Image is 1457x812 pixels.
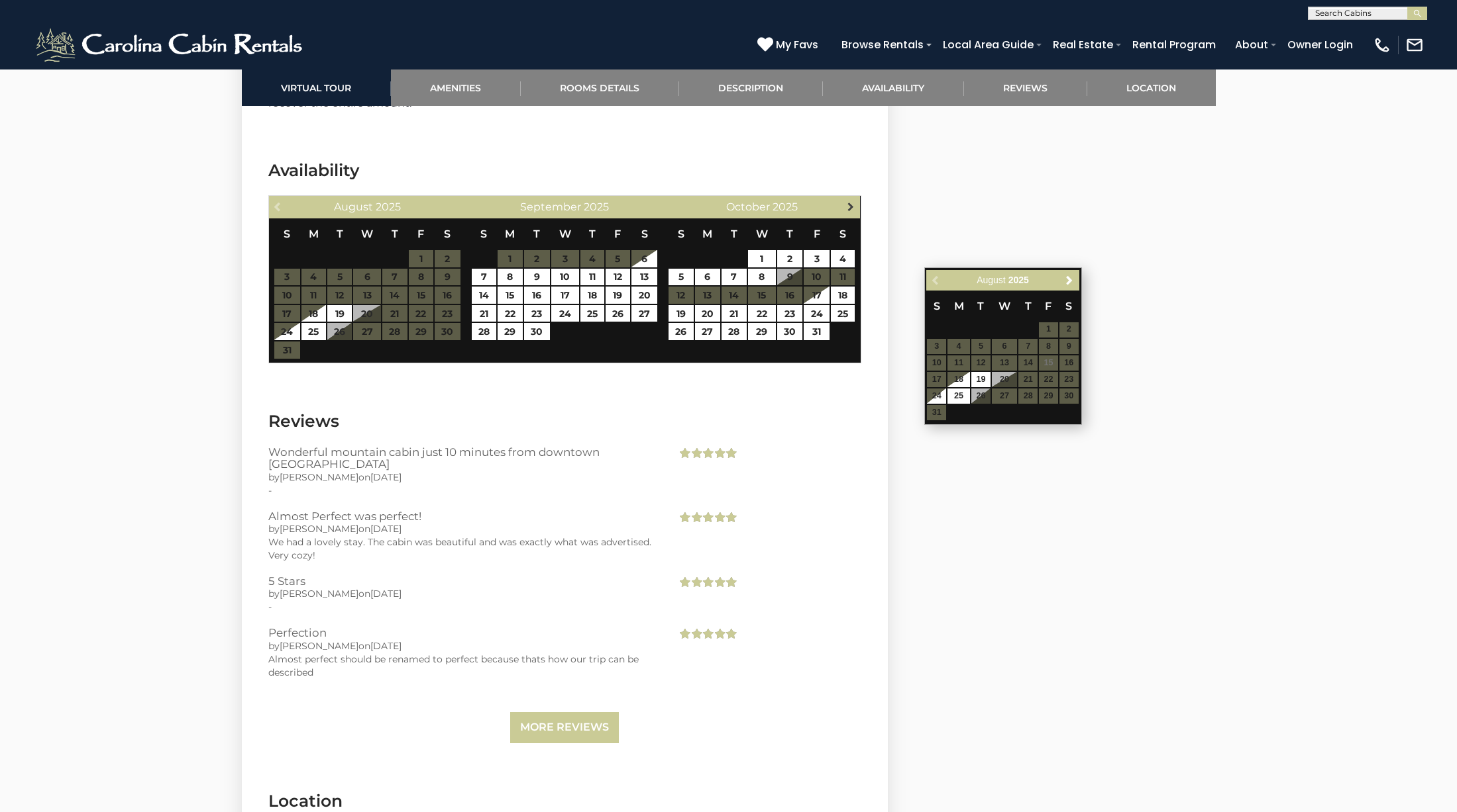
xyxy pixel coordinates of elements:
a: Reviews [964,69,1087,106]
span: Wednesday [361,228,373,240]
span: [DATE] [370,471,402,483]
span: 2025 [1008,275,1029,285]
div: by on [268,587,657,600]
span: Tuesday [731,228,737,240]
a: 28 [472,323,496,340]
span: Next [1064,275,1075,285]
a: 20 [695,305,721,322]
img: phone-regular-white.png [1373,36,1391,54]
div: by on [268,639,657,653]
a: 5 [669,269,693,286]
a: My Favs [757,36,822,54]
a: 24 [927,388,946,404]
span: [PERSON_NAME] [280,640,358,652]
span: [DATE] [370,588,402,600]
a: 31 [804,323,830,340]
span: [DATE] [370,523,402,535]
span: 2025 [773,201,798,213]
a: 17 [551,287,579,304]
a: 10 [551,269,579,286]
div: Almost perfect should be renamed to perfect because thats how our trip can be described [268,653,657,679]
span: Friday [814,228,820,240]
span: Wednesday [756,228,768,240]
span: Thursday [1025,300,1032,312]
a: 21 [722,305,746,322]
a: 29 [748,323,776,340]
h3: Availability [268,159,861,182]
a: 25 [580,305,604,322]
a: 23 [777,305,803,322]
a: Next [842,198,859,214]
a: 22 [498,305,522,322]
span: [PERSON_NAME] [280,471,358,483]
div: by on [268,471,657,484]
a: Next [1061,272,1078,289]
a: 27 [631,305,657,322]
span: Thursday [392,228,398,240]
div: - [268,484,657,497]
span: Friday [614,228,621,240]
a: 22 [748,305,776,322]
span: [DATE] [370,640,402,652]
a: 24 [804,305,830,322]
a: 19 [669,305,693,322]
a: 19 [327,305,352,322]
div: - [268,600,657,613]
a: 28 [722,323,746,340]
a: 16 [524,287,550,304]
a: 29 [498,323,522,340]
a: 23 [524,305,550,322]
a: 4 [831,250,855,267]
a: 27 [695,323,721,340]
span: Monday [702,228,712,240]
a: 25 [301,323,326,340]
span: Sunday [678,228,684,240]
a: 18 [947,372,970,387]
span: September [520,201,581,213]
div: by on [268,522,657,535]
a: 2 [777,250,803,267]
a: 7 [722,269,746,286]
a: Browse Rentals [835,33,930,56]
a: 26 [669,323,693,340]
span: 2025 [584,201,609,213]
a: 19 [971,372,991,387]
a: 20 [631,287,657,304]
h3: Wonderful mountain cabin just 10 minutes from downtown [GEOGRAPHIC_DATA] [268,446,657,471]
a: 30 [524,323,550,340]
span: October [726,201,770,213]
a: 13 [631,269,657,286]
a: 3 [804,250,830,267]
a: 18 [831,287,855,304]
a: 30 [777,323,803,340]
span: 2025 [376,201,401,213]
span: Saturday [444,228,451,240]
span: Wednesday [998,300,1010,312]
span: Monday [954,300,964,312]
span: [PERSON_NAME] [280,523,358,535]
span: Sunday [284,228,290,240]
a: 15 [498,287,522,304]
a: 18 [580,287,604,304]
a: 21 [472,305,496,322]
span: Saturday [641,228,648,240]
span: Sunday [480,228,487,240]
a: 19 [606,287,630,304]
div: We had a lovely stay. The cabin was beautiful and was exactly what was advertised. Very cozy! [268,535,657,562]
span: Thursday [786,228,793,240]
span: Thursday [589,228,596,240]
h3: Perfection [268,627,657,639]
a: 6 [631,250,657,267]
a: 7 [472,269,496,286]
h3: Reviews [268,410,861,433]
h3: 5 Stars [268,575,657,587]
a: Rooms Details [521,69,679,106]
a: 24 [551,305,579,322]
a: Description [679,69,823,106]
span: Tuesday [337,228,343,240]
a: 9 [524,269,550,286]
a: 25 [947,388,970,404]
a: Virtual Tour [242,69,391,106]
span: Next [845,201,856,212]
a: 11 [580,269,604,286]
